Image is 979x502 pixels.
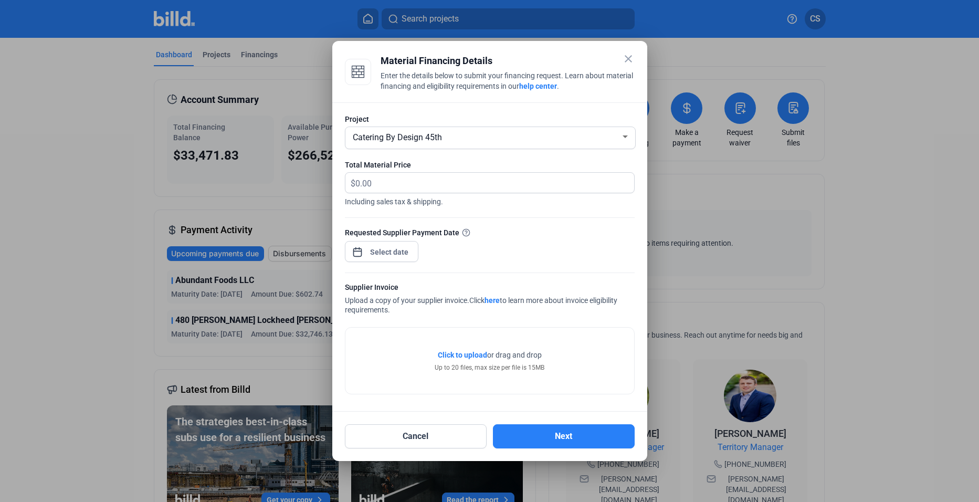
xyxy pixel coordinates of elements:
[622,53,635,65] mat-icon: close
[345,173,355,190] span: $
[485,296,500,305] a: here
[345,227,635,238] div: Requested Supplier Payment Date
[438,351,487,359] span: Click to upload
[345,193,635,207] span: Including sales tax & shipping.
[487,350,542,360] span: or drag and drop
[557,82,559,90] span: .
[355,173,622,193] input: 0.00
[353,132,442,142] span: Catering By Design 45th
[435,363,544,372] div: Up to 20 files, max size per file is 15MB
[381,70,635,93] div: Enter the details below to submit your financing request. Learn about material financing and elig...
[345,424,487,448] button: Cancel
[352,242,363,252] button: Open calendar
[345,282,635,317] div: Upload a copy of your supplier invoice.
[493,424,635,448] button: Next
[345,296,617,314] span: Click to learn more about invoice eligibility requirements.
[367,246,412,258] input: Select date
[345,160,635,170] div: Total Material Price
[345,114,635,124] div: Project
[519,82,557,90] a: help center
[345,282,635,295] div: Supplier Invoice
[381,54,635,68] div: Material Financing Details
